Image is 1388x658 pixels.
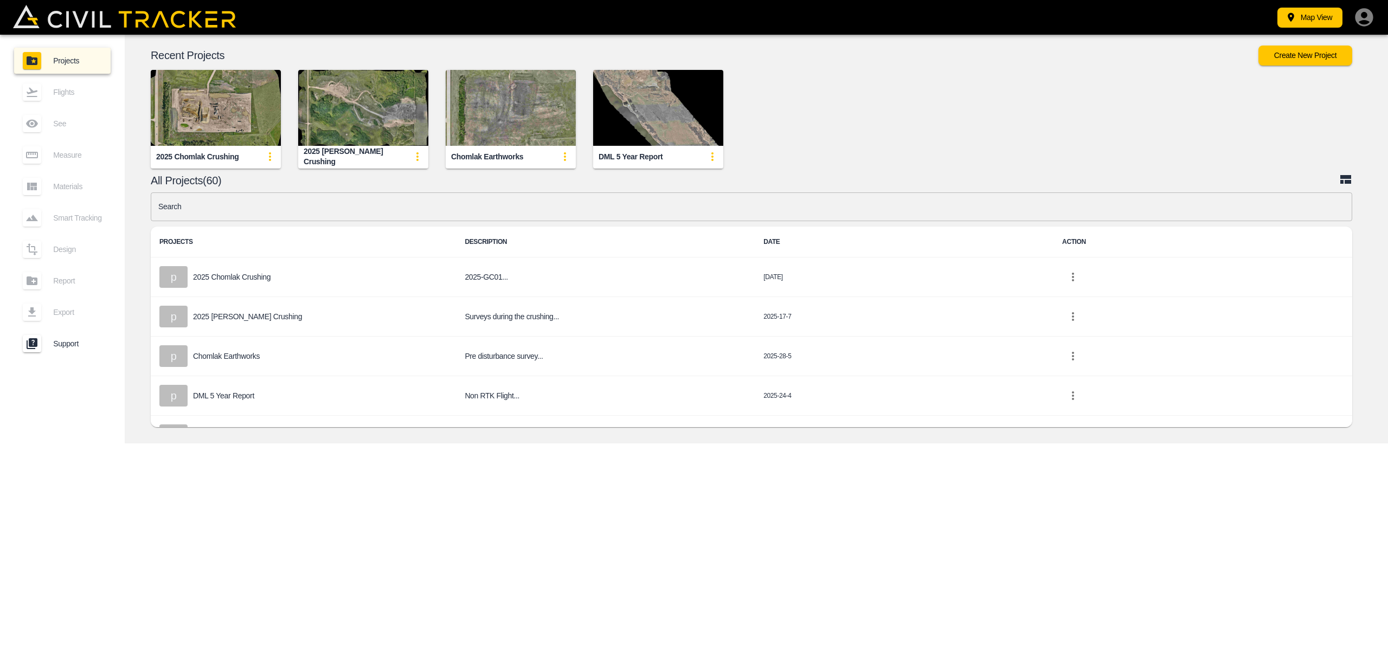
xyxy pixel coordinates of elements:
[599,152,663,162] div: DML 5 Year Report
[151,70,281,146] img: 2025 Chomlak Crushing
[14,48,111,74] a: Projects
[465,270,746,284] h6: 2025-GC01
[304,146,407,166] div: 2025 [PERSON_NAME] Crushing
[156,152,239,162] div: 2025 Chomlak Crushing
[159,424,188,446] div: p
[755,227,1053,257] th: DATE
[159,266,188,288] div: p
[193,273,271,281] p: 2025 Chomlak Crushing
[159,385,188,407] div: p
[193,312,302,321] p: 2025 [PERSON_NAME] Crushing
[53,56,102,65] span: Projects
[755,297,1053,337] td: 2025-17-7
[298,70,428,146] img: 2025 Schultz Crushing
[1053,227,1352,257] th: ACTION
[151,227,456,257] th: PROJECTS
[755,257,1053,297] td: [DATE]
[1277,8,1342,28] button: Map View
[465,350,746,363] h6: Pre disturbance survey
[755,376,1053,416] td: 2025-24-4
[456,227,755,257] th: DESCRIPTION
[259,146,281,167] button: update-card-details
[151,51,1258,60] p: Recent Projects
[465,310,746,324] h6: Surveys during the crushing
[159,306,188,327] div: p
[702,146,723,167] button: update-card-details
[593,70,723,146] img: DML 5 Year Report
[1258,46,1352,66] button: Create New Project
[193,352,260,360] p: Chomlak Earthworks
[53,339,102,348] span: Support
[755,337,1053,376] td: 2025-28-5
[554,146,576,167] button: update-card-details
[13,5,236,28] img: Civil Tracker
[151,176,1339,185] p: All Projects(60)
[407,146,428,167] button: update-card-details
[193,391,254,400] p: DML 5 Year Report
[465,389,746,403] h6: Non RTK Flight
[451,152,523,162] div: Chomlak Earthworks
[446,70,576,146] img: Chomlak Earthworks
[159,345,188,367] div: p
[14,331,111,357] a: Support
[755,416,1053,455] td: 2025-29-1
